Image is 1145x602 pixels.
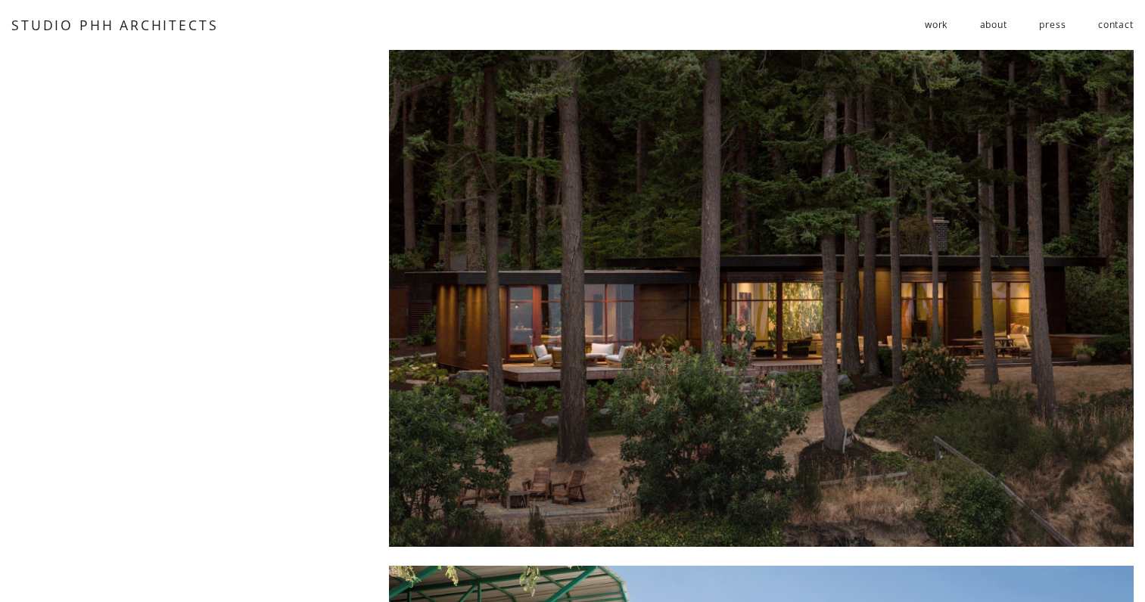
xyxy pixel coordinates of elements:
span: work [925,14,947,36]
a: STUDIO PHH ARCHITECTS [11,16,218,34]
a: contact [1098,13,1134,38]
a: folder dropdown [925,13,947,38]
a: press [1039,13,1066,38]
a: about [980,13,1007,38]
